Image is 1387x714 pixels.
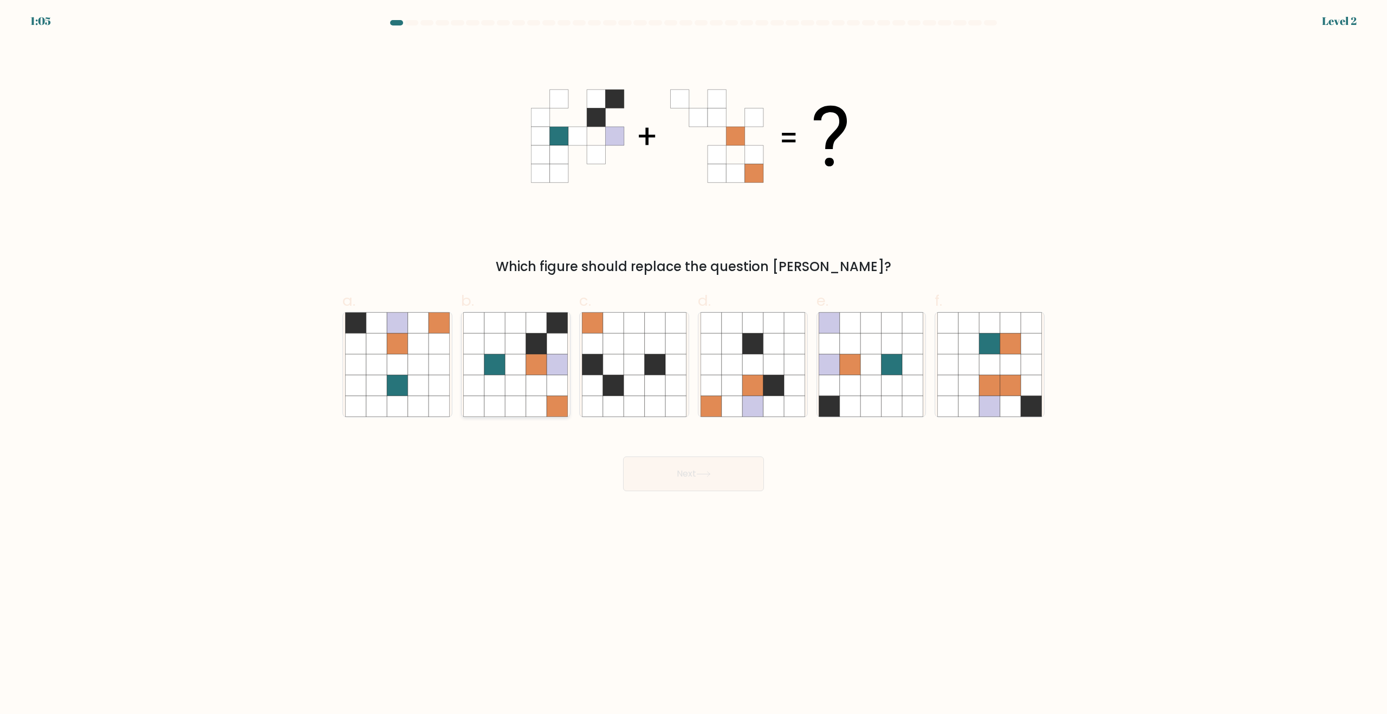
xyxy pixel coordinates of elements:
[461,290,474,311] span: b.
[816,290,828,311] span: e.
[30,13,51,29] div: 1:05
[623,456,764,491] button: Next
[935,290,942,311] span: f.
[1322,13,1357,29] div: Level 2
[349,257,1038,276] div: Which figure should replace the question [PERSON_NAME]?
[579,290,591,311] span: c.
[342,290,355,311] span: a.
[698,290,711,311] span: d.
